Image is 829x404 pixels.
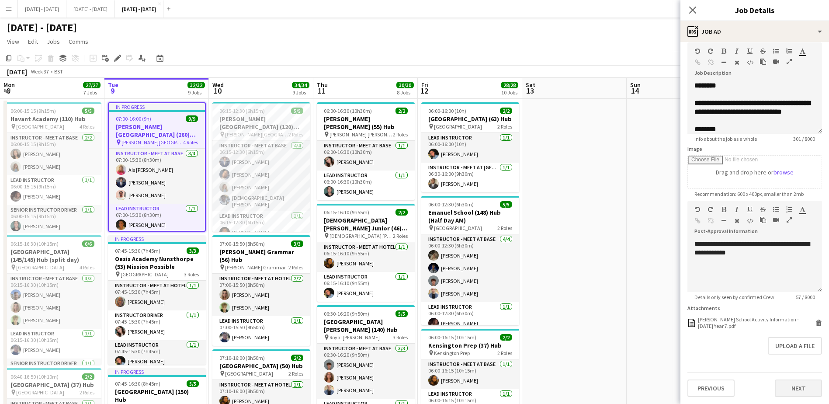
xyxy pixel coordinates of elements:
[421,234,519,302] app-card-role: Instructor - Meet at Base4/406:00-12:30 (6h30m)[PERSON_NAME][PERSON_NAME][PERSON_NAME][PERSON_NAME]
[108,81,118,89] span: Tue
[747,48,753,55] button: Underline
[212,102,310,232] app-job-card: 06:15-12:30 (6h15m)5/5[PERSON_NAME][GEOGRAPHIC_DATA] (120) Time Attack (H/D AM) [PERSON_NAME][GEO...
[524,86,535,96] span: 13
[330,131,393,138] span: [PERSON_NAME] [PERSON_NAME]
[292,89,309,96] div: 9 Jobs
[708,206,714,213] button: Redo
[497,225,512,231] span: 2 Roles
[747,206,753,213] button: Underline
[212,235,310,346] app-job-card: 07:00-15:50 (8h50m)3/3[PERSON_NAME] Grammar (56) Hub [PERSON_NAME] Grammar2 RolesInstructor - Mee...
[108,368,206,375] div: In progress
[497,350,512,356] span: 2 Roles
[694,206,701,213] button: Undo
[16,389,64,396] span: [GEOGRAPHIC_DATA]
[212,316,310,346] app-card-role: Lead Instructor1/107:00-15:50 (8h50m)[PERSON_NAME]
[3,205,101,235] app-card-role: Senior Instructor Driver1/106:00-15:15 (9h15m)[PERSON_NAME]
[225,131,288,138] span: [PERSON_NAME][GEOGRAPHIC_DATA]
[721,59,727,66] button: Horizontal Line
[212,141,310,211] app-card-role: Instructor - Meet at Base4/406:15-12:30 (6h15m)[PERSON_NAME][PERSON_NAME][PERSON_NAME][DEMOGRAPHI...
[421,115,519,123] h3: [GEOGRAPHIC_DATA] (63) Hub
[10,373,59,380] span: 06:40-16:50 (10h10m)
[212,211,310,241] app-card-role: Lead Instructor1/106:15-12:30 (6h15m)[PERSON_NAME]
[82,373,94,380] span: 2/2
[65,36,92,47] a: Comms
[630,81,641,89] span: Sun
[108,235,206,365] div: In progress07:45-15:30 (7h45m)3/3Oasis Academy Nunsthorpe (53) Mission Possible [GEOGRAPHIC_DATA]...
[80,123,94,130] span: 4 Roles
[291,108,303,114] span: 5/5
[434,350,470,356] span: Kensington Prep
[434,225,482,231] span: [GEOGRAPHIC_DATA]
[393,334,408,341] span: 3 Roles
[186,115,198,122] span: 9/9
[316,86,328,96] span: 11
[786,58,792,65] button: Fullscreen
[497,123,512,130] span: 2 Roles
[225,370,273,377] span: [GEOGRAPHIC_DATA]
[396,82,414,88] span: 30/30
[421,102,519,192] div: 06:00-16:00 (10h)2/2[GEOGRAPHIC_DATA] (63) Hub [GEOGRAPHIC_DATA]2 RolesLead Instructor1/106:00-16...
[16,123,64,130] span: [GEOGRAPHIC_DATA]
[107,86,118,96] span: 9
[687,294,781,300] span: Details only seen by confirmed Crew
[83,82,101,88] span: 27/27
[187,247,199,254] span: 3/3
[501,82,518,88] span: 28/28
[219,108,265,114] span: 06:15-12:30 (6h15m)
[501,89,518,96] div: 10 Jobs
[428,334,476,341] span: 06:00-16:15 (10h15m)
[760,206,766,213] button: Strikethrough
[687,305,720,311] label: Attachments
[330,233,393,239] span: [DEMOGRAPHIC_DATA] [PERSON_NAME]
[680,21,829,42] div: Job Ad
[3,102,101,232] app-job-card: 06:00-15:15 (9h15m)5/5Havant Academy (110) Hub [GEOGRAPHIC_DATA]4 RolesInstructor - Meet at Base2...
[317,81,328,89] span: Thu
[3,274,101,329] app-card-role: Instructor - Meet at Base3/306:15-16:30 (10h15m)[PERSON_NAME][PERSON_NAME][PERSON_NAME]
[687,191,811,197] span: Recommendation: 600 x 400px, smaller than 2mb
[317,204,415,302] app-job-card: 06:15-16:10 (9h55m)2/2[DEMOGRAPHIC_DATA] [PERSON_NAME] Junior (46) Mission Possible [DEMOGRAPHIC_...
[775,380,822,397] button: Next
[434,123,482,130] span: [GEOGRAPHIC_DATA]
[760,216,766,223] button: Paste as plain text
[54,68,63,75] div: BST
[10,108,56,114] span: 06:00-15:15 (9h15m)
[721,217,727,224] button: Horizontal Line
[10,240,59,247] span: 06:15-16:30 (10h15m)
[187,380,199,387] span: 5/5
[421,133,519,163] app-card-role: Lead Instructor1/106:00-16:00 (10h)[PERSON_NAME]
[397,89,413,96] div: 8 Jobs
[108,255,206,271] h3: Oasis Academy Nunsthorpe (53) Mission Possible
[317,272,415,302] app-card-role: Lead Instructor1/106:15-16:10 (9h55m)[PERSON_NAME]
[219,240,265,247] span: 07:00-15:50 (8h50m)
[786,206,792,213] button: Ordered List
[395,209,408,216] span: 2/2
[109,123,205,139] h3: [PERSON_NAME][GEOGRAPHIC_DATA] (260) Hub
[187,82,205,88] span: 32/32
[317,242,415,272] app-card-role: Instructor - Meet at Hotel1/106:15-16:10 (9h55m)[PERSON_NAME]
[109,204,205,233] app-card-role: Lead Instructor1/107:00-15:30 (8h30m)[PERSON_NAME]
[2,86,15,96] span: 8
[734,59,740,66] button: Clear Formatting
[799,48,805,55] button: Text Color
[47,38,60,45] span: Jobs
[708,48,714,55] button: Redo
[80,264,94,271] span: 4 Roles
[760,48,766,55] button: Strikethrough
[66,0,115,17] button: [DATE] - [DATE]
[421,209,519,224] h3: Emanuel School (148) Hub (Half Day AM)
[108,281,206,310] app-card-role: Instructor - Meet at Hotel1/107:45-15:30 (7h45m)[PERSON_NAME]
[526,81,535,89] span: Sat
[212,274,310,316] app-card-role: Instructor - Meet at Hotel2/207:00-15:50 (8h50m)[PERSON_NAME][PERSON_NAME]
[395,108,408,114] span: 2/2
[421,302,519,332] app-card-role: Lead Instructor1/106:00-12:30 (6h30m)[PERSON_NAME]
[786,136,822,142] span: 301 / 8000
[108,235,206,242] div: In progress
[212,81,224,89] span: Wed
[108,388,206,404] h3: [GEOGRAPHIC_DATA] (150) Hub
[317,102,415,200] div: 06:00-16:30 (10h30m)2/2[PERSON_NAME] [PERSON_NAME] (55) Hub [PERSON_NAME] [PERSON_NAME]2 RolesIns...
[421,196,519,325] div: 06:00-12:30 (6h30m)5/5Emanuel School (148) Hub (Half Day AM) [GEOGRAPHIC_DATA]2 RolesInstructor -...
[698,316,813,329] div: Darrick Wood School Activity Information - 9th September Year 7.pdf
